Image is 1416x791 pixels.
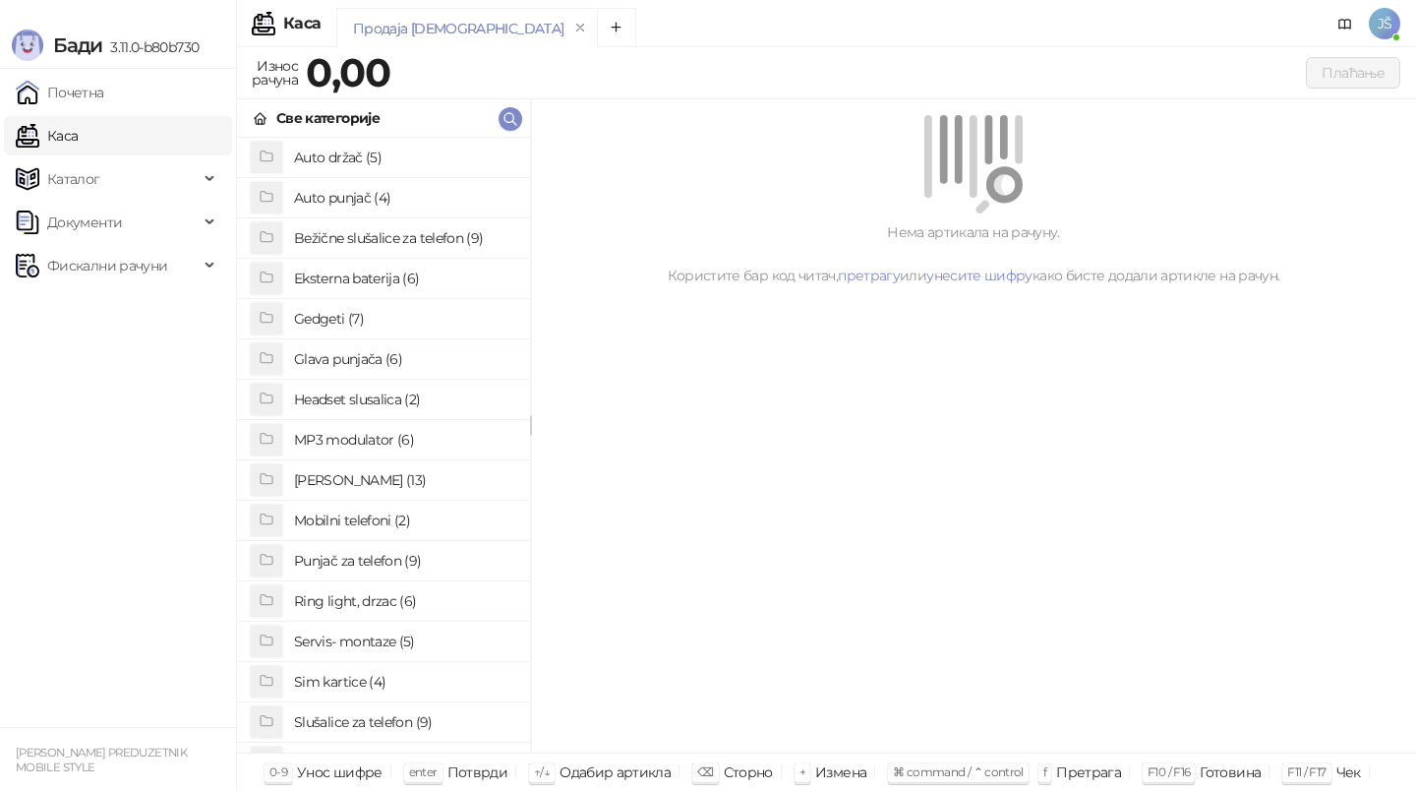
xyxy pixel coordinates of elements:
[1200,760,1261,785] div: Готовина
[1336,760,1361,785] div: Чек
[294,505,514,536] h4: Mobilni telefoni (2)
[294,263,514,294] h4: Eksterna baterija (6)
[697,764,713,779] span: ⌫
[294,585,514,617] h4: Ring light, drzac (6)
[102,38,199,56] span: 3.11.0-b80b730
[248,53,302,92] div: Износ рачуна
[893,764,1024,779] span: ⌘ command / ⌃ control
[1369,8,1400,39] span: JŠ
[724,760,773,785] div: Сторно
[926,267,1032,284] a: унесите шифру
[838,267,900,284] a: претрагу
[294,384,514,415] h4: Headset slusalica (2)
[294,222,514,254] h4: Bežične slušalice za telefon (9)
[294,343,514,375] h4: Glava punjača (6)
[276,107,380,129] div: Све категорије
[294,424,514,456] h4: MP3 modulator (6)
[294,142,514,173] h4: Auto držač (5)
[12,30,43,61] img: Logo
[1306,57,1400,89] button: Плаћање
[297,760,383,785] div: Унос шифре
[567,20,593,36] button: remove
[47,246,167,285] span: Фискални рачуни
[534,764,550,779] span: ↑/↓
[16,116,78,155] a: Каса
[1056,760,1121,785] div: Претрага
[1287,764,1326,779] span: F11 / F17
[294,464,514,496] h4: [PERSON_NAME] (13)
[799,764,805,779] span: +
[409,764,438,779] span: enter
[597,8,636,47] button: Add tab
[237,138,530,753] div: grid
[1329,8,1361,39] a: Документација
[53,33,102,57] span: Бади
[294,706,514,738] h4: Slušalice za telefon (9)
[294,666,514,698] h4: Sim kartice (4)
[16,73,104,112] a: Почетна
[269,764,287,779] span: 0-9
[283,16,321,31] div: Каса
[47,203,122,242] span: Документи
[447,760,508,785] div: Потврди
[1148,764,1190,779] span: F10 / F16
[294,303,514,335] h4: Gedgeti (7)
[294,545,514,577] h4: Punjač za telefon (9)
[294,182,514,213] h4: Auto punjač (4)
[560,760,671,785] div: Одабир артикла
[1043,764,1046,779] span: f
[306,48,390,96] strong: 0,00
[555,221,1392,286] div: Нема артикала на рачуну. Користите бар код читач, или како бисте додали артикле на рачун.
[16,746,187,774] small: [PERSON_NAME] PREDUZETNIK MOBILE STYLE
[353,18,563,39] div: Продаја [DEMOGRAPHIC_DATA]
[294,747,514,778] h4: Staklo za telefon (7)
[294,626,514,657] h4: Servis- montaze (5)
[47,159,100,199] span: Каталог
[815,760,866,785] div: Измена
